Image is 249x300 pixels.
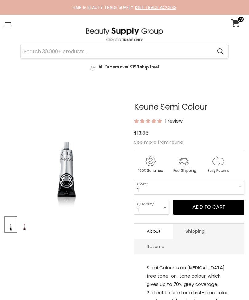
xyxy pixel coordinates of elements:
[173,224,217,239] a: Shipping
[163,118,183,124] span: 1 review
[212,44,228,58] button: Search
[202,155,234,174] img: returns.gif
[18,217,30,232] button: Keune Semi Colour
[168,155,200,174] img: shipping.gif
[134,239,176,254] a: Returns
[5,87,128,211] div: Keune Semi Colour image. Click or Scroll to Zoom.
[169,139,183,145] a: Keune
[4,215,129,232] div: Product thumbnails
[134,155,167,174] img: genuine.gif
[21,44,212,58] input: Search
[134,224,173,239] a: About
[134,139,183,145] span: See more from
[134,200,169,215] select: Quantity
[20,44,229,59] form: Product
[173,200,244,215] button: Add to cart
[192,204,225,211] span: Add to cart
[19,217,30,232] img: Keune Semi Colour
[134,118,163,124] span: 5.00 stars
[5,217,16,232] img: Keune Semi Colour
[5,217,17,232] button: Keune Semi Colour
[218,271,243,294] iframe: Gorgias live chat messenger
[134,103,244,111] h1: Keune Semi Colour
[136,4,176,10] a: GET TRADE ACCESS
[134,130,148,137] span: $13.85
